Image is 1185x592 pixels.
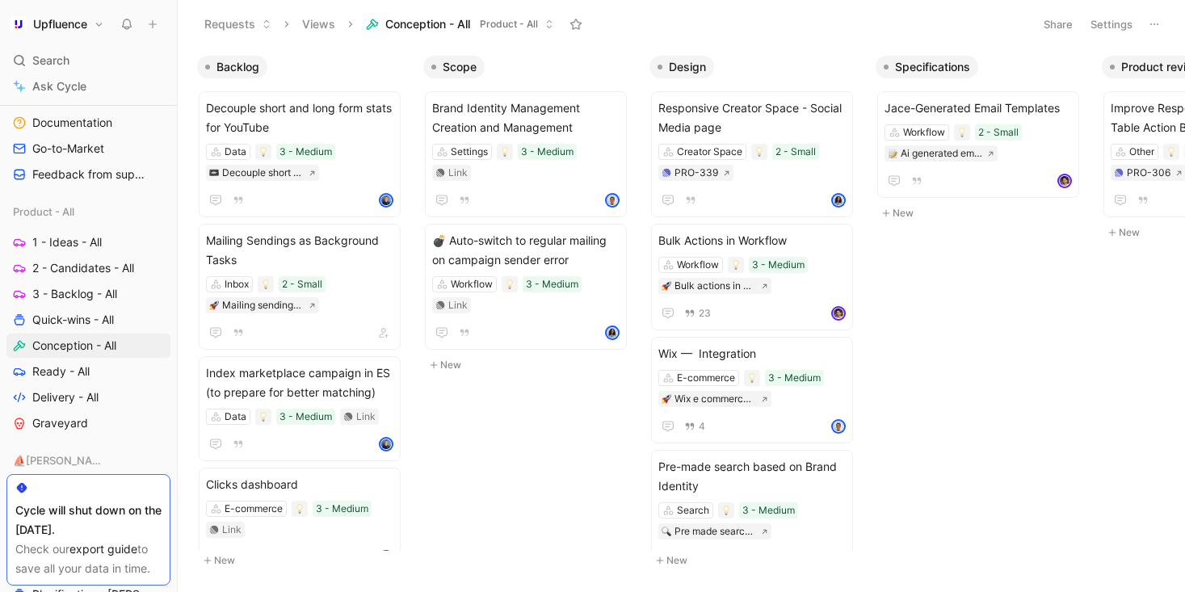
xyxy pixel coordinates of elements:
[255,409,271,425] div: 💡
[432,99,620,137] span: Brand Identity Management Creation and Management
[662,394,671,404] img: 🚀
[885,99,1072,118] span: Jace-Generated Email Templates
[191,48,417,578] div: BacklogNew
[32,166,149,183] span: Feedback from support
[957,128,967,137] img: 💡
[380,195,392,206] img: avatar
[681,304,714,322] button: 23
[775,144,816,160] div: 2 - Small
[6,230,170,254] a: 1 - Ideas - All
[13,452,105,468] span: ⛵️[PERSON_NAME]
[279,409,332,425] div: 3 - Medium
[658,231,846,250] span: Bulk Actions in Workflow
[674,391,756,407] div: Wix e commerce integration
[6,162,170,187] a: Feedback from support
[451,144,488,160] div: Settings
[502,276,518,292] div: 💡
[199,224,401,350] a: Mailing Sendings as Background TasksInbox2 - Small🚀Mailing sendings as background tasks
[903,124,945,141] div: Workflow
[385,16,470,32] span: Conception - All
[225,276,249,292] div: Inbox
[6,111,170,135] a: Documentation
[261,279,271,289] img: 💡
[643,48,869,578] div: DesignNew
[6,256,170,280] a: 2 - Candidates - All
[649,56,714,78] button: Design
[6,385,170,409] a: Delivery - All
[674,278,756,294] div: Bulk actions in workflow
[1036,13,1080,36] button: Share
[752,257,805,273] div: 3 - Medium
[649,551,863,570] button: New
[1127,165,1170,181] div: PRO-306
[744,370,760,386] div: 💡
[751,144,767,160] div: 💡
[747,373,757,383] img: 💡
[6,80,170,187] div: Support/GTMDocumentationGo-to-MarketFeedback from support
[754,147,764,157] img: 💡
[279,144,332,160] div: 3 - Medium
[206,475,393,494] span: Clicks dashboard
[32,286,117,302] span: 3 - Backlog - All
[206,99,393,137] span: Decouple short and long form stats for YouTube
[15,501,162,540] div: Cycle will shut down on the [DATE].
[651,224,853,330] a: Bulk Actions in WorkflowWorkflow3 - Medium🚀Bulk actions in workflow23avatar
[674,523,756,540] div: Pre made search based on brand data
[526,276,578,292] div: 3 - Medium
[425,91,627,217] a: Brand Identity Management Creation and ManagementSettings3 - MediumLinkavatar
[6,411,170,435] a: Graveyard
[669,59,706,75] span: Design
[216,59,259,75] span: Backlog
[225,501,283,517] div: E-commerce
[32,260,134,276] span: 2 - Candidates - All
[197,12,279,36] button: Requests
[209,168,219,178] img: 📼
[1083,13,1140,36] button: Settings
[1163,144,1179,160] div: 💡
[662,281,671,291] img: 🚀
[197,551,410,570] button: New
[258,276,274,292] div: 💡
[718,502,734,519] div: 💡
[282,276,322,292] div: 2 - Small
[677,370,735,386] div: E-commerce
[677,257,719,273] div: Workflow
[1129,144,1154,160] div: Other
[258,147,268,157] img: 💡
[674,165,718,181] div: PRO-339
[607,195,618,206] img: avatar
[206,363,393,402] span: Index marketplace campaign in ES (to prepare for better matching)
[6,13,108,36] button: UpfluenceUpfluence
[356,409,376,425] div: Link
[292,501,308,517] div: 💡
[607,327,618,338] img: avatar
[32,415,88,431] span: Graveyard
[978,124,1019,141] div: 2 - Small
[32,77,86,96] span: Ask Cycle
[6,136,170,161] a: Go-to-Market
[32,389,99,405] span: Delivery - All
[731,260,741,270] img: 💡
[6,48,170,73] div: Search
[721,506,731,515] img: 💡
[13,204,74,220] span: Product - All
[32,312,114,328] span: Quick-wins - All
[6,359,170,384] a: Ready - All
[651,450,853,576] a: Pre-made search based on Brand IdentitySearch3 - Medium🔍Pre made search based on brand dataavatar
[6,282,170,306] a: 3 - Backlog - All
[258,412,268,422] img: 💡
[11,16,27,32] img: Upfluence
[69,542,137,556] a: export guide
[222,297,304,313] div: Mailing sendings as background tasks
[677,144,742,160] div: Creator Space
[15,540,162,578] div: Check our to save all your data in time.
[199,356,401,461] a: Index marketplace campaign in ES (to prepare for better matching)Data3 - MediumLinkavatar
[497,144,513,160] div: 💡
[742,502,795,519] div: 3 - Medium
[359,12,561,36] button: Conception - AllProduct - All
[448,165,468,181] div: Link
[199,468,401,574] a: Clicks dashboardE-commerce3 - MediumLinkavatar
[869,48,1095,231] div: SpecificationsNew
[651,91,853,217] a: Responsive Creator Space - Social Media pageCreator Space2 - SmallPRO-339avatar
[954,124,970,141] div: 💡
